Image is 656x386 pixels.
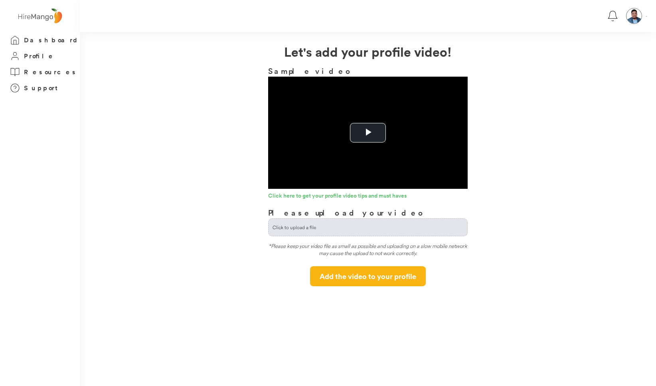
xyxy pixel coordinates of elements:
h3: Sample video [268,65,468,77]
div: Video Player [268,77,468,189]
div: *Please keep your video file as small as possible and uploading on a slow mobile network may caus... [268,242,468,260]
h3: Support [24,83,61,93]
h3: Resources [24,67,78,77]
img: Butch.png [626,8,642,24]
h2: Let's add your profile video! [80,42,656,61]
h3: Dashboard [24,35,80,45]
h3: Please upload your video [268,207,426,218]
img: logo%20-%20hiremango%20gray.png [16,7,64,26]
img: Vector [646,16,647,17]
h3: Profile [24,51,55,61]
a: Click here to get your profile video tips and must haves [268,193,468,201]
button: Add the video to your profile [310,266,426,286]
